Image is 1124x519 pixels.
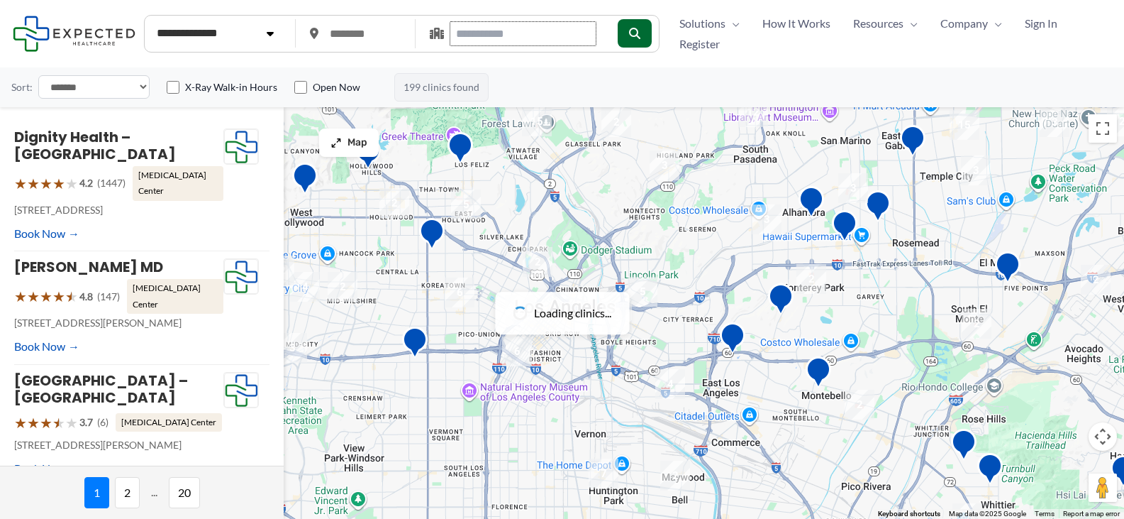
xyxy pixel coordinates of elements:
[1013,13,1069,34] a: Sign In
[394,73,489,102] span: 199 clinics found
[79,174,93,192] span: 4.2
[65,170,78,197] span: ★
[347,137,367,149] span: Map
[185,80,277,94] label: X-Ray Walk-in Hours
[842,13,929,34] a: ResourcesMenu Toggle
[522,106,552,136] div: 15
[14,410,27,436] span: ★
[169,477,200,508] span: 20
[679,33,720,55] span: Register
[838,173,868,203] div: 3
[40,410,52,436] span: ★
[799,186,824,222] div: Pacific Medical Imaging
[602,302,632,332] div: 3
[679,13,725,34] span: Solutions
[1081,265,1111,295] div: 2
[929,13,1013,34] a: CompanyMenu Toggle
[660,461,690,491] div: 2
[14,201,223,219] p: [STREET_ADDRESS]
[977,453,1003,489] div: Mantro Mobile Imaging Llc
[523,247,552,277] div: 2
[290,272,320,302] div: 4
[14,170,27,197] span: ★
[865,190,891,226] div: Diagnostic Medical Group
[720,322,745,359] div: Edward R. Roybal Comprehensive Health Center
[313,80,360,94] label: Open Now
[145,477,163,508] span: ...
[853,13,903,34] span: Resources
[1035,510,1055,518] a: Terms (opens in new tab)
[768,283,794,319] div: Monterey Park Hospital AHMC
[319,129,379,157] button: Map
[796,264,826,294] div: 2
[502,337,532,366] div: 6
[903,13,918,34] span: Menu Toggle
[14,127,176,164] a: Dignity Health – [GEOGRAPHIC_DATA]
[292,163,318,199] div: Western Diagnostic Radiology by RADDICO &#8211; West Hollywood
[14,336,79,357] a: Book Now
[79,413,93,432] span: 3.7
[79,288,93,306] span: 4.8
[224,259,258,295] img: Expected Healthcare Logo
[97,413,108,432] span: (6)
[97,174,126,192] span: (1447)
[65,410,78,436] span: ★
[962,309,991,339] div: 2
[224,373,258,408] img: Expected Healthcare Logo
[27,170,40,197] span: ★
[14,257,163,277] a: [PERSON_NAME] MD
[445,278,474,307] div: 6
[878,509,940,519] button: Keyboard shortcuts
[65,283,78,310] span: ★
[949,510,1026,518] span: Map data ©2025 Google
[27,410,40,436] span: ★
[52,410,65,436] span: ★
[995,251,1020,288] div: Centrelake Imaging &#8211; El Monte
[14,371,188,408] a: [GEOGRAPHIC_DATA] – [GEOGRAPHIC_DATA]
[1040,107,1069,137] div: 3
[265,256,294,285] div: 12
[1063,510,1120,518] a: Report a map error
[328,272,357,302] div: 2
[845,390,874,420] div: 2
[14,223,79,244] a: Book Now
[752,204,781,234] div: 3
[84,477,109,508] span: 1
[11,78,33,97] label: Sort:
[762,13,830,34] span: How It Works
[330,137,342,148] img: Maximize
[224,129,258,165] img: Expected Healthcare Logo
[655,369,685,399] div: 4
[900,125,925,161] div: Unio Specialty Care – Gastroenterology – Temple City
[52,170,65,197] span: ★
[277,333,307,363] div: 3
[951,429,976,465] div: Montes Medical Group, Inc.
[668,33,731,55] a: Register
[601,107,631,137] div: 2
[419,218,445,254] div: Western Diagnostic Radiology by RADDICO &#8211; Central LA
[13,16,135,52] img: Expected Healthcare Logo - side, dark font, small
[1089,114,1117,143] button: Toggle fullscreen view
[27,283,40,310] span: ★
[1025,13,1057,34] span: Sign In
[1089,474,1117,502] button: Drag Pegman onto the map to open Street View
[116,413,222,432] span: [MEDICAL_DATA] Center
[14,314,223,332] p: [STREET_ADDRESS][PERSON_NAME]
[1089,422,1117,451] button: Map camera controls
[133,166,223,201] span: [MEDICAL_DATA] Center
[589,459,618,488] div: 7
[950,110,979,140] div: 15
[115,477,140,508] span: 2
[451,190,481,219] div: 5
[751,13,842,34] a: How It Works
[832,210,857,246] div: Synergy Imaging Center
[40,170,52,197] span: ★
[97,288,120,306] span: (147)
[961,155,991,185] div: 3
[940,13,988,34] span: Company
[988,13,1002,34] span: Menu Toggle
[127,279,223,314] span: [MEDICAL_DATA] Center
[14,436,223,454] p: [STREET_ADDRESS][PERSON_NAME]
[379,188,409,218] div: 2
[806,356,831,393] div: Montebello Advanced Imaging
